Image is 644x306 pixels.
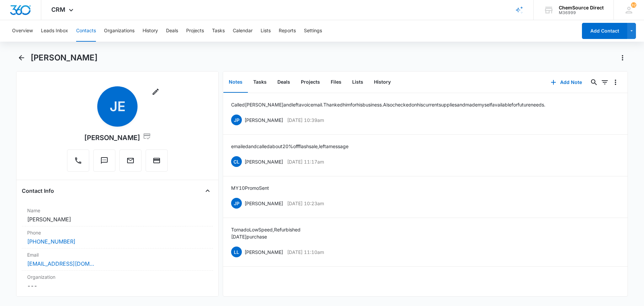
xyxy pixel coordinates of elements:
button: Lists [261,20,271,42]
h4: Contact Info [22,187,54,195]
p: emailed and called about 20% off flash sale, left a message [231,143,348,150]
p: MY10 Promo Sent [231,184,269,191]
button: Charge [146,149,168,172]
p: [PERSON_NAME] [245,117,283,124]
button: Filters [599,77,610,88]
label: Address [27,295,208,302]
p: [DATE] 10:23am [287,200,324,207]
span: CRM [51,6,65,13]
button: Back [16,52,26,63]
button: Lists [347,72,369,93]
div: notifications count [631,2,636,8]
p: [PERSON_NAME] [245,249,283,256]
p: [DATE] purchase [231,233,301,240]
div: Organization--- [22,271,213,293]
button: Add Note [544,74,589,90]
a: Call [67,160,89,166]
button: History [143,20,158,42]
button: Add Contact [582,23,627,39]
button: History [369,72,396,93]
h1: [PERSON_NAME] [31,53,98,63]
p: [DATE] 10:39am [287,117,324,124]
span: JP [231,198,242,209]
button: Tasks [248,72,272,93]
span: Ll [231,247,242,257]
label: Phone [27,229,208,236]
button: Reports [279,20,296,42]
button: Settings [304,20,322,42]
a: Email [119,160,142,166]
button: Notes [223,72,248,93]
button: Overflow Menu [610,77,621,88]
button: Call [67,149,89,172]
button: Projects [186,20,204,42]
button: Calendar [233,20,253,42]
button: Tasks [212,20,225,42]
p: Tornado Low Speed, Refurbished [231,226,301,233]
button: Deals [272,72,296,93]
button: Email [119,149,142,172]
p: [PERSON_NAME] [245,200,283,207]
div: account name [559,5,604,10]
span: JE [97,86,138,127]
button: Leads Inbox [41,20,68,42]
a: [EMAIL_ADDRESS][DOMAIN_NAME] [27,260,94,268]
dd: --- [27,282,208,290]
button: Actions [617,52,628,63]
span: CL [231,156,242,167]
div: Email[EMAIL_ADDRESS][DOMAIN_NAME] [22,249,213,271]
div: Name[PERSON_NAME] [22,204,213,226]
p: Called [PERSON_NAME] and left a voicemail. Thanked him for his business. Also checked on his curr... [231,101,545,108]
a: [PHONE_NUMBER] [27,237,75,246]
label: Name [27,207,208,214]
p: [DATE] 11:17am [287,158,324,165]
p: [PERSON_NAME] [245,158,283,165]
button: Close [202,185,213,196]
button: Deals [166,20,178,42]
div: account id [559,10,604,15]
span: 32 [631,2,636,8]
div: [PERSON_NAME] [84,132,151,143]
dd: [PERSON_NAME] [27,215,208,223]
button: Search... [589,77,599,88]
label: Organization [27,273,208,280]
button: Text [93,149,115,172]
span: JP [231,115,242,125]
a: Text [93,160,115,166]
button: Files [325,72,347,93]
label: Email [27,251,208,258]
p: [DATE] 11:10am [287,249,324,256]
a: Charge [146,160,168,166]
button: Organizations [104,20,135,42]
button: Overview [12,20,33,42]
button: Projects [296,72,325,93]
button: Contacts [76,20,96,42]
div: Phone[PHONE_NUMBER] [22,226,213,249]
